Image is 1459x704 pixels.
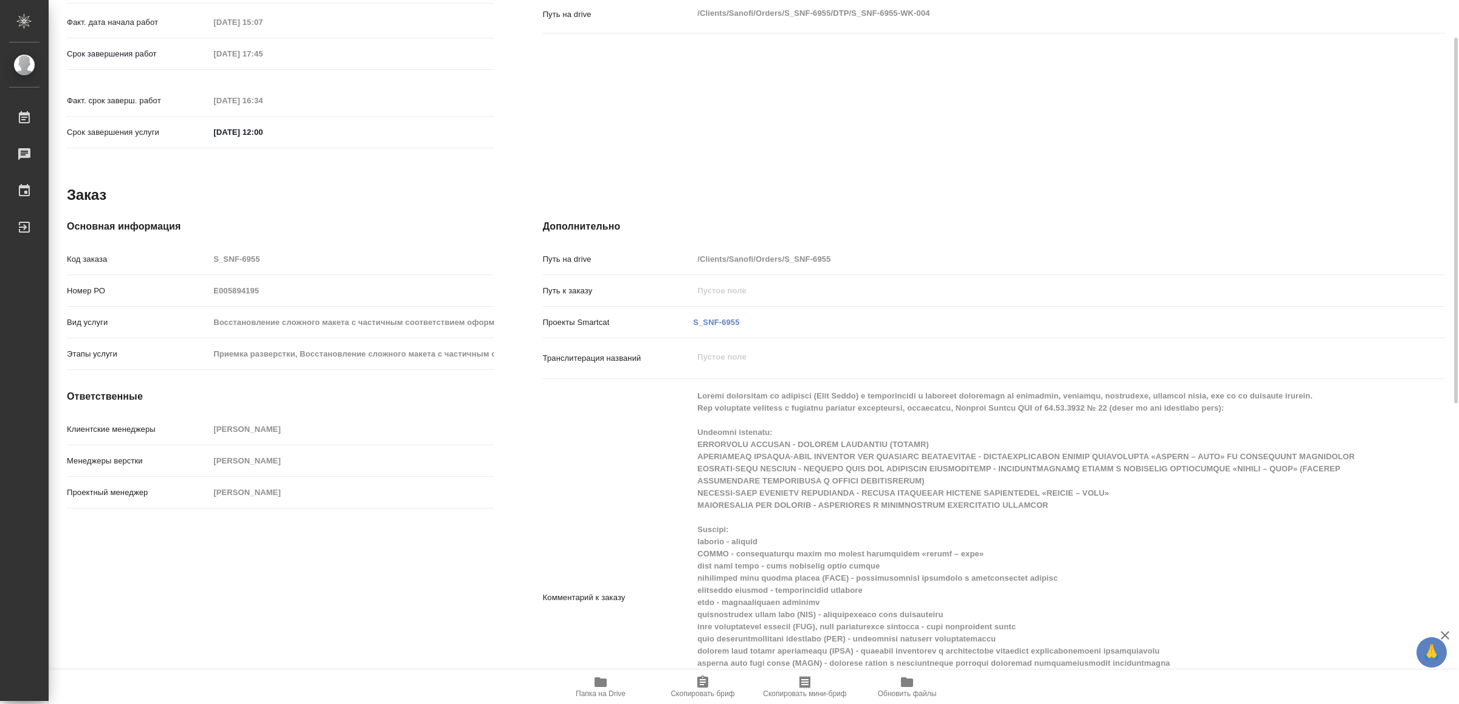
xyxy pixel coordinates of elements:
[209,45,316,63] input: Пустое поле
[576,689,626,698] span: Папка на Drive
[543,219,1446,234] h4: Дополнительно
[67,185,106,205] h2: Заказ
[878,689,937,698] span: Обновить файлы
[209,282,494,299] input: Пустое поле
[67,253,209,265] p: Код заказа
[209,452,494,470] input: Пустое поле
[67,455,209,467] p: Менеджеры верстки
[67,348,209,360] p: Этапы услуги
[543,316,694,329] p: Проекты Smartcat
[67,316,209,329] p: Вид услуги
[671,689,734,698] span: Скопировать бриф
[209,13,316,31] input: Пустое поле
[209,420,494,438] input: Пустое поле
[693,318,739,327] a: S_SNF-6955
[693,3,1370,24] textarea: /Clients/Sanofi/Orders/S_SNF-6955/DTP/S_SNF-6955-WK-004
[754,670,856,704] button: Скопировать мини-бриф
[550,670,652,704] button: Папка на Drive
[67,285,209,297] p: Номер РО
[67,16,209,29] p: Факт. дата начала работ
[543,285,694,297] p: Путь к заказу
[543,592,694,604] p: Комментарий к заказу
[543,253,694,265] p: Путь на drive
[67,219,494,234] h4: Основная информация
[652,670,754,704] button: Скопировать бриф
[67,389,494,404] h4: Ответственные
[209,123,316,141] input: ✎ Введи что-нибудь
[67,423,209,436] p: Клиентские менеджеры
[543,9,694,21] p: Путь на drive
[67,487,209,499] p: Проектный менеджер
[763,689,846,698] span: Скопировать мини-бриф
[209,92,316,109] input: Пустое поле
[693,282,1370,299] input: Пустое поле
[543,352,694,364] p: Транслитерация названий
[1416,637,1447,668] button: 🙏
[856,670,958,704] button: Обновить файлы
[209,345,494,363] input: Пустое поле
[67,126,209,138] p: Срок завершения услуги
[209,484,494,501] input: Пустое поле
[209,313,494,331] input: Пустое поле
[209,250,494,268] input: Пустое поле
[1421,640,1442,665] span: 🙏
[67,95,209,107] p: Факт. срок заверш. работ
[693,250,1370,268] input: Пустое поле
[67,48,209,60] p: Срок завершения работ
